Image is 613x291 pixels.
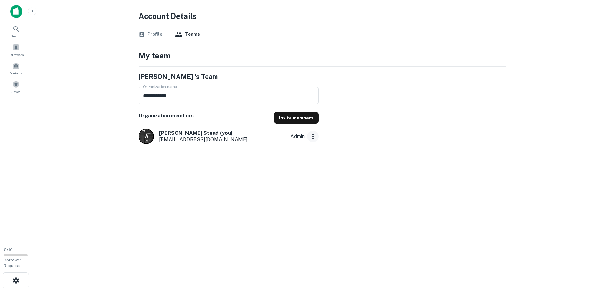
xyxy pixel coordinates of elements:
[139,72,218,81] h5: [PERSON_NAME] 's Team
[139,10,506,22] h4: Account Details
[2,78,30,96] a: Saved
[159,130,233,136] strong: [PERSON_NAME] Stead (you)
[10,5,22,18] img: capitalize-icon.png
[159,136,248,143] p: [EMAIL_ADDRESS][DOMAIN_NAME]
[175,27,200,42] button: Teams
[8,52,24,57] span: Borrowers
[143,84,177,89] label: Organization name
[4,248,13,252] span: 0 / 10
[139,112,194,119] h6: Organization members
[4,258,22,268] span: Borrower Requests
[145,133,148,140] p: A
[11,89,21,94] span: Saved
[139,27,162,42] button: Profile
[10,71,22,76] span: Contacts
[139,50,170,61] h4: My team
[274,112,319,124] button: Invite members
[2,41,30,58] a: Borrowers
[279,133,305,140] p: admin
[11,34,21,39] span: Search
[2,23,30,40] a: Search
[581,240,613,271] iframe: Chat Widget
[2,60,30,77] a: Contacts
